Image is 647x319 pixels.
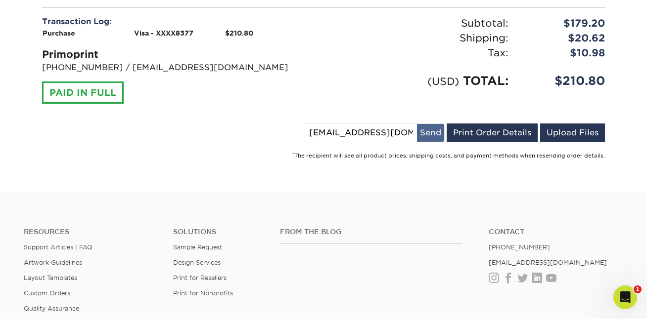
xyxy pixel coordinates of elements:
[24,259,82,266] a: Artwork Guidelines
[516,45,612,60] div: $10.98
[134,29,193,37] strong: Visa - XXXX8377
[292,153,605,159] small: The recipient will see all product prices, shipping costs, and payment methods when resending ord...
[516,72,612,90] div: $210.80
[24,228,158,236] h4: Resources
[323,45,516,60] div: Tax:
[225,29,253,37] strong: $210.80
[427,75,459,87] small: (USD)
[42,16,316,28] div: Transaction Log:
[173,289,233,297] a: Print for Nonprofits
[516,16,612,31] div: $179.20
[447,123,538,142] a: Print Order Details
[42,81,124,104] div: PAID IN FULL
[173,228,265,236] h4: Solutions
[489,243,550,251] a: [PHONE_NUMBER]
[489,259,607,266] a: [EMAIL_ADDRESS][DOMAIN_NAME]
[173,243,222,251] a: Sample Request
[540,123,605,142] a: Upload Files
[323,31,516,45] div: Shipping:
[634,285,642,293] span: 1
[463,74,508,88] span: TOTAL:
[173,259,221,266] a: Design Services
[417,124,444,142] button: Send
[24,274,77,281] a: Layout Templates
[280,228,462,236] h4: From the Blog
[24,243,92,251] a: Support Articles | FAQ
[613,285,637,309] iframe: Intercom live chat
[516,31,612,45] div: $20.62
[42,62,316,74] p: [PHONE_NUMBER] / [EMAIL_ADDRESS][DOMAIN_NAME]
[489,228,623,236] a: Contact
[173,274,227,281] a: Print for Resellers
[43,29,75,37] strong: Purchase
[42,47,316,62] div: Primoprint
[323,16,516,31] div: Subtotal:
